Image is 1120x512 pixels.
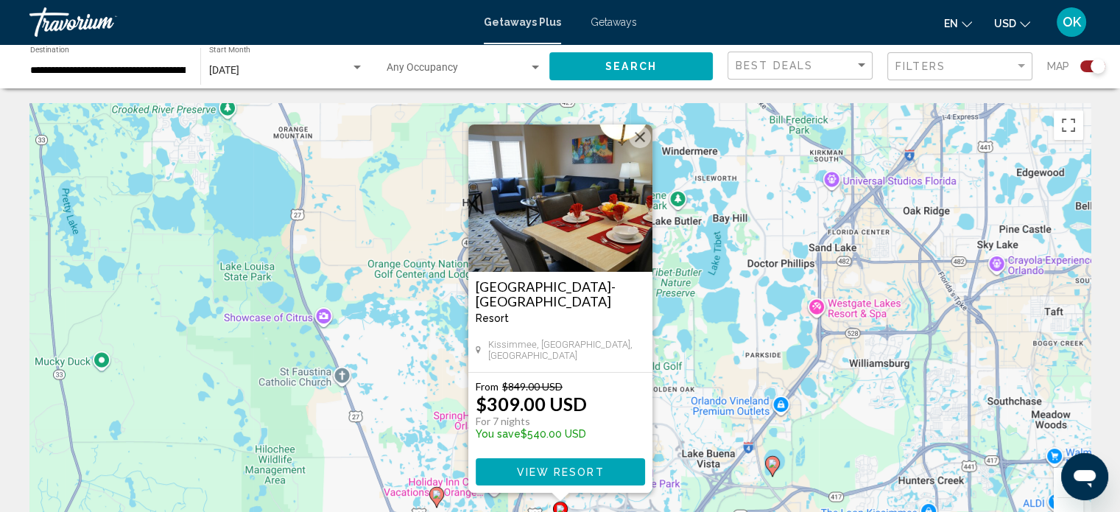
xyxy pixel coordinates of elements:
[476,415,587,428] p: For 7 nights
[629,126,651,148] button: Close
[476,279,645,309] a: [GEOGRAPHIC_DATA]-[GEOGRAPHIC_DATA]
[468,125,652,272] img: 6815I01L.jpg
[591,16,637,28] a: Getaways
[1061,453,1108,500] iframe: Button to launch messaging window
[1063,15,1081,29] span: OK
[487,339,644,361] span: Kissimmee, [GEOGRAPHIC_DATA], [GEOGRAPHIC_DATA]
[516,466,604,478] span: View Resort
[1052,7,1091,38] button: User Menu
[736,60,813,71] span: Best Deals
[476,428,587,440] p: $540.00 USD
[1054,468,1083,497] button: Zoom in
[476,312,509,324] span: Resort
[1047,56,1069,77] span: Map
[476,458,645,485] button: View Resort
[476,428,521,440] span: You save
[895,60,945,72] span: Filters
[887,52,1032,82] button: Filter
[994,13,1030,34] button: Change currency
[944,18,958,29] span: en
[944,13,972,34] button: Change language
[476,380,499,393] span: From
[484,16,561,28] a: Getaways Plus
[29,7,469,37] a: Travorium
[209,64,239,76] span: [DATE]
[476,393,587,415] p: $309.00 USD
[1054,111,1083,140] button: Toggle fullscreen view
[994,18,1016,29] span: USD
[605,61,657,73] span: Search
[736,60,868,72] mat-select: Sort by
[549,52,713,80] button: Search
[502,380,563,393] span: $849.00 USD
